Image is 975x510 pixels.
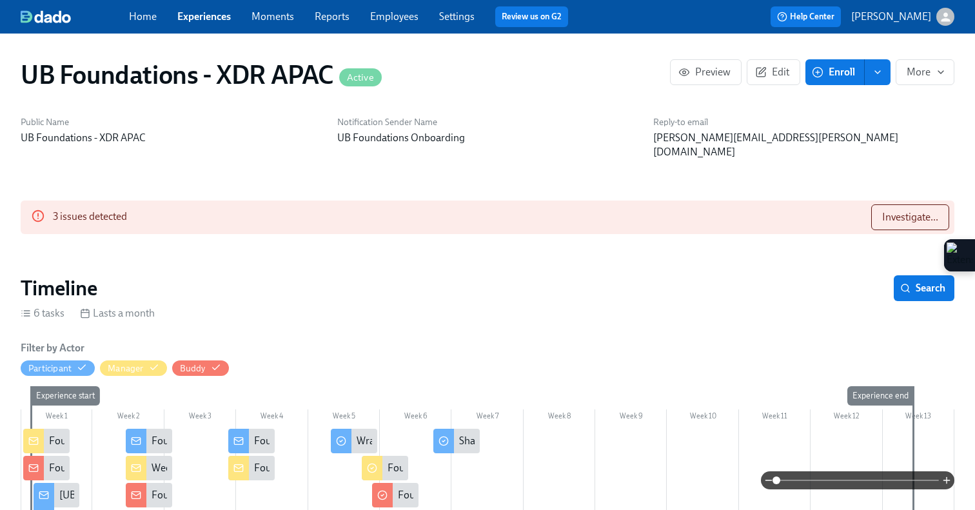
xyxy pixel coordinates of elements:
div: [UB Foundations - XDR APAC] A new experience starts [DATE]! [59,488,332,502]
div: [UB Foundations - XDR APAC] A new experience starts [DATE]! [34,483,80,507]
div: Hide Buddy [180,362,206,375]
img: Extension Icon [947,242,972,268]
a: Review us on G2 [502,10,562,23]
div: 3 issues detected [53,204,127,230]
p: [PERSON_NAME] [851,10,931,24]
div: Hide Manager [108,362,143,375]
button: Help Center [771,6,841,27]
div: Foundations Week 5 – Wrap-Up + Capstone for [New Hire Name] [388,461,673,475]
div: Week 7 [451,409,523,426]
button: Manager [100,360,166,376]
div: Week 8 [524,409,595,426]
button: enroll [865,59,891,85]
a: Reports [315,10,350,23]
div: Experience start [31,386,100,406]
div: Lasts a month [80,306,155,320]
a: Home [129,10,157,23]
span: Investigate... [882,211,938,224]
button: Review us on G2 [495,6,568,27]
div: Week 11 [739,409,811,426]
p: [PERSON_NAME][EMAIL_ADDRESS][PERSON_NAME][DOMAIN_NAME] [653,131,954,159]
div: Foundations Week 5 – Final Check-In [372,483,419,507]
div: Week 5 [308,409,380,426]
div: Share Your Feedback on Foundations [459,434,623,448]
div: Week 2 – Foundations Check-In for [New Hire Name] [126,456,172,480]
button: [PERSON_NAME] [851,8,954,26]
span: More [907,66,943,79]
div: Foundations - Get Ready to Welcome Your New Hire – Action Required [23,429,70,453]
a: dado [21,10,129,23]
span: Help Center [777,10,834,23]
button: Buddy [172,360,229,376]
h6: Reply-to email [653,116,954,128]
div: Foundations - Halfway Check in [228,456,275,480]
div: Week 1 [21,409,92,426]
button: Enroll [805,59,865,85]
div: Foundations - You’ve Been Selected as a New Hire [PERSON_NAME]! [49,461,351,475]
div: Foundations Week 5 – Final Check-In [398,488,560,502]
div: 6 tasks [21,306,64,320]
a: Settings [439,10,475,23]
div: Week 9 [595,409,667,426]
div: Hide Participant [28,362,72,375]
div: Week 2 [92,409,164,426]
button: Preview [670,59,742,85]
div: Foundations - Get Ready to Welcome Your New Hire – Action Required [49,434,357,448]
button: Search [894,275,954,301]
div: Week 13 [883,409,954,426]
span: Enroll [814,66,855,79]
div: Foundations - Halfway Check in [228,429,275,453]
div: Share Your Feedback on Foundations [433,429,480,453]
h6: Filter by Actor [21,341,84,355]
span: Preview [681,66,731,79]
p: UB Foundations - XDR APAC [21,131,322,145]
h6: Public Name [21,116,322,128]
span: Active [339,73,382,83]
div: Foundations Quick Buddy Check-In – Week 2 [126,483,172,507]
div: Wrapping Up Foundations – Final Week Check-In [357,434,571,448]
button: Participant [21,360,95,376]
div: Foundations Week 2 Check-In – How’s It Going? [152,434,360,448]
div: Week 4 [236,409,308,426]
div: Foundations - You’ve Been Selected as a New Hire [PERSON_NAME]! [23,456,70,480]
h6: Notification Sender Name [337,116,638,128]
div: Week 12 [811,409,882,426]
div: Wrapping Up Foundations – Final Week Check-In [331,429,377,453]
div: Week 2 – Foundations Check-In for [New Hire Name] [152,461,383,475]
button: Edit [747,59,800,85]
div: Foundations Week 2 Check-In – How’s It Going? [126,429,172,453]
div: Foundations Week 5 – Wrap-Up + Capstone for [New Hire Name] [362,456,408,480]
a: Moments [251,10,294,23]
div: Foundations - Halfway Check in [254,434,393,448]
div: Week 3 [164,409,236,426]
span: Edit [758,66,789,79]
button: Investigate... [871,204,949,230]
div: Foundations - Halfway Check in [254,461,393,475]
p: UB Foundations Onboarding [337,131,638,145]
div: Foundations Quick Buddy Check-In – Week 2 [152,488,347,502]
h1: UB Foundations - XDR APAC [21,59,382,90]
a: Experiences [177,10,231,23]
div: Week 10 [667,409,738,426]
a: Employees [370,10,419,23]
div: Experience end [847,386,914,406]
img: dado [21,10,71,23]
span: Search [903,282,945,295]
div: Week 6 [380,409,451,426]
h2: Timeline [21,275,97,301]
button: More [896,59,954,85]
